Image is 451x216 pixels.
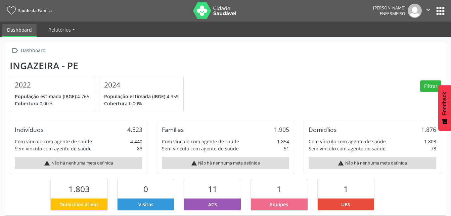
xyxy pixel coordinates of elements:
[10,60,188,71] div: Ingazeira - PE
[104,100,129,107] span: Cobertura:
[274,126,289,133] div: 1.905
[424,138,436,145] div: 1.803
[162,145,239,152] div: Sem vínculo com agente de saúde
[44,160,50,166] i: warning
[442,92,448,115] span: Feedback
[127,126,142,133] div: 4.523
[208,201,217,208] span: ACS
[15,126,43,133] div: Indivíduos
[19,46,47,56] div: Dashboard
[15,81,89,89] h4: 2022
[48,27,71,33] span: Relatórios
[420,80,441,92] button: Filtrar
[344,183,348,194] span: 1
[408,4,422,18] img: img
[431,145,436,152] div: 73
[15,157,142,169] div: Não há nenhuma meta definida
[15,93,77,100] span: População estimada (IBGE):
[10,46,19,56] i: 
[59,201,99,208] span: Domicílios ativos
[138,201,153,208] span: Visitas
[10,46,47,56] a:  Dashboard
[104,100,179,107] p: 0,00%
[421,126,436,133] div: 1.876
[137,145,142,152] div: 83
[104,81,179,89] h4: 2024
[277,138,289,145] div: 1.854
[438,85,451,131] button: Feedback - Mostrar pesquisa
[309,138,386,145] div: Com vínculo com agente de saúde
[130,138,142,145] div: 4.440
[309,126,336,133] div: Domicílios
[104,93,179,100] p: 4.959
[284,145,289,152] div: 51
[208,183,217,194] span: 11
[309,145,386,152] div: Sem vínculo com agente de saúde
[18,8,52,13] span: Saúde da Família
[104,93,167,100] span: População estimada (IBGE):
[309,157,436,169] div: Não há nenhuma meta definida
[5,5,52,16] a: Saúde da Família
[44,24,80,36] a: Relatórios
[15,100,89,107] p: 0,00%
[191,160,197,166] i: warning
[69,183,90,194] span: 1.803
[15,145,92,152] div: Sem vínculo com agente de saúde
[15,93,89,100] p: 4.765
[270,201,288,208] span: Equipes
[15,138,92,145] div: Com vínculo com agente de saúde
[424,6,432,13] i: 
[435,5,446,17] button: apps
[373,5,405,11] div: [PERSON_NAME]
[143,183,148,194] span: 0
[380,11,405,16] span: Enfermeiro
[277,183,281,194] span: 1
[15,100,40,107] span: Cobertura:
[162,126,184,133] div: Famílias
[341,201,350,208] span: UBS
[338,160,344,166] i: warning
[422,4,435,18] button: 
[162,157,289,169] div: Não há nenhuma meta definida
[2,24,37,37] a: Dashboard
[162,138,239,145] div: Com vínculo com agente de saúde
